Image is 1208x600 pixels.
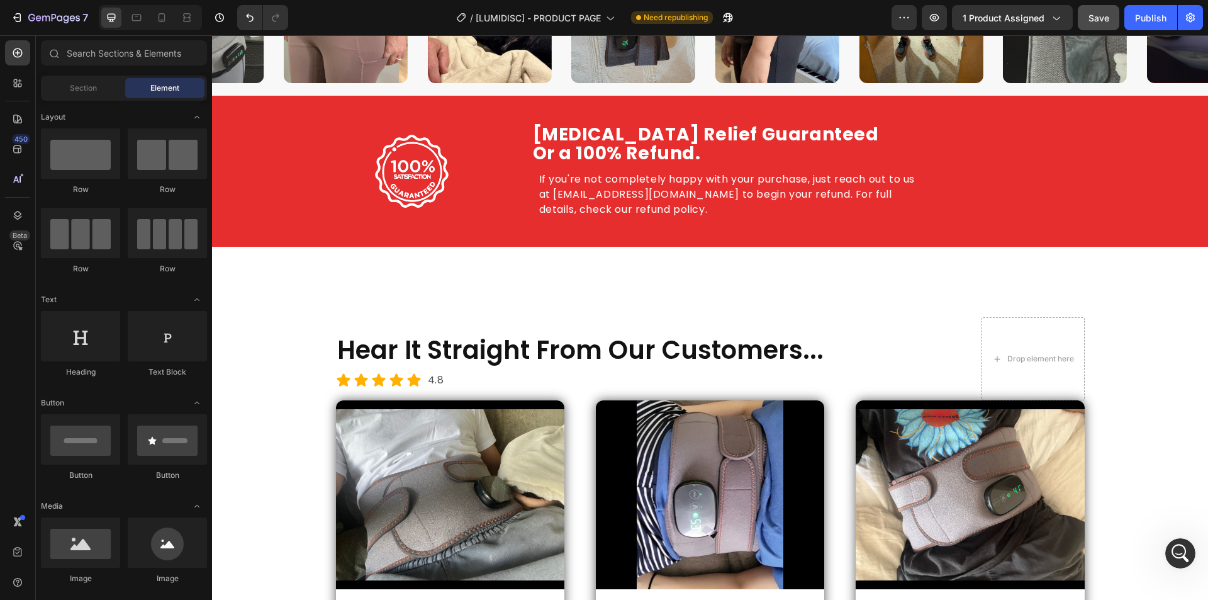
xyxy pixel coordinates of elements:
[963,11,1044,25] span: 1 product assigned
[327,137,705,182] p: If you're not completely happy with your purchase, just reach out to us at [EMAIL_ADDRESS][DOMAIN...
[644,365,872,554] img: gempages_575915822975812170-dc698ddb-1df6-42a6-acd0-b5154fbd20f4.jpg
[187,290,207,310] span: Toggle open
[187,496,207,516] span: Toggle open
[216,336,232,354] p: 4.8
[1135,11,1166,25] div: Publish
[470,11,473,25] span: /
[128,184,207,195] div: Row
[212,35,1208,600] iframe: Design area
[9,230,30,241] div: Beta
[795,319,862,329] div: Drop element here
[70,82,97,94] span: Section
[41,40,207,65] input: Search Sections & Elements
[128,470,207,481] div: Button
[150,82,179,94] span: Element
[41,397,64,409] span: Button
[41,111,65,123] span: Layout
[1078,5,1119,30] button: Save
[124,298,764,331] h2: Hear It Straight From Our Customers...
[41,573,120,584] div: Image
[5,5,94,30] button: 7
[41,366,120,378] div: Heading
[82,10,88,25] p: 7
[12,134,30,144] div: 450
[41,184,120,195] div: Row
[1088,13,1109,23] span: Save
[187,393,207,413] span: Toggle open
[128,573,207,584] div: Image
[1165,538,1195,569] iframe: Intercom live chat
[1124,5,1177,30] button: Publish
[41,501,63,512] span: Media
[41,294,57,305] span: Text
[41,470,120,481] div: Button
[124,365,352,554] img: gempages_575915822975812170-c00fc177-ba47-4dc1-ad22-564dd2a00429.jpg
[644,12,708,23] span: Need republishing
[187,107,207,127] span: Toggle open
[952,5,1073,30] button: 1 product assigned
[41,263,120,275] div: Row
[128,263,207,275] div: Row
[384,365,612,554] img: gempages_575915822975812170-8f754e62-c711-48f4-b3ab-4fd3e6b45279.webp
[476,11,601,25] span: [LUMIDISC] - PRODUCT PAGE
[320,89,713,129] h2: [MEDICAL_DATA] Relief Guaranteed Or a 100% Refund.
[128,366,207,378] div: Text Block
[237,5,288,30] div: Undo/Redo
